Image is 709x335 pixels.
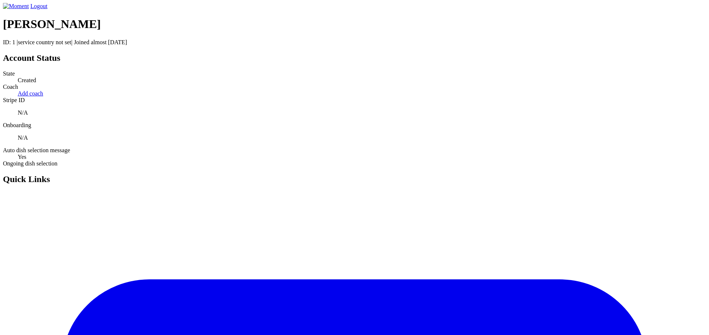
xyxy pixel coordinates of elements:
[3,70,706,77] dt: State
[3,147,706,154] dt: Auto dish selection message
[3,174,706,184] h2: Quick Links
[3,17,706,31] h1: [PERSON_NAME]
[3,122,706,129] dt: Onboarding
[3,84,706,90] dt: Coach
[3,160,706,167] dt: Ongoing dish selection
[18,39,71,45] span: service country not set
[18,135,706,141] p: N/A
[3,3,29,10] img: Moment
[18,90,43,97] a: Add coach
[3,53,706,63] h2: Account Status
[18,154,26,160] span: Yes
[30,3,47,9] a: Logout
[18,109,706,116] p: N/A
[18,77,36,83] span: Created
[3,97,706,104] dt: Stripe ID
[3,39,706,46] p: ID: 1 | | Joined almost [DATE]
